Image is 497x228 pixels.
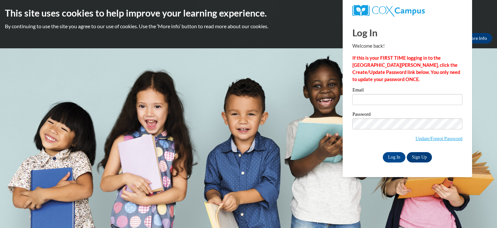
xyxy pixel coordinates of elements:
[352,5,425,17] img: COX Campus
[352,26,462,39] h1: Log In
[5,6,492,19] h2: This site uses cookies to help improve your learning experience.
[5,23,492,30] p: By continuing to use the site you agree to our use of cookies. Use the ‘More info’ button to read...
[415,136,462,141] a: Update/Forgot Password
[352,55,460,82] strong: If this is your FIRST TIME logging in to the [GEOGRAPHIC_DATA][PERSON_NAME], click the Create/Upd...
[383,152,405,162] input: Log In
[352,88,462,94] label: Email
[352,112,462,118] label: Password
[352,42,462,50] p: Welcome back!
[407,152,432,162] a: Sign Up
[462,33,492,43] a: More Info
[352,5,462,17] a: COX Campus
